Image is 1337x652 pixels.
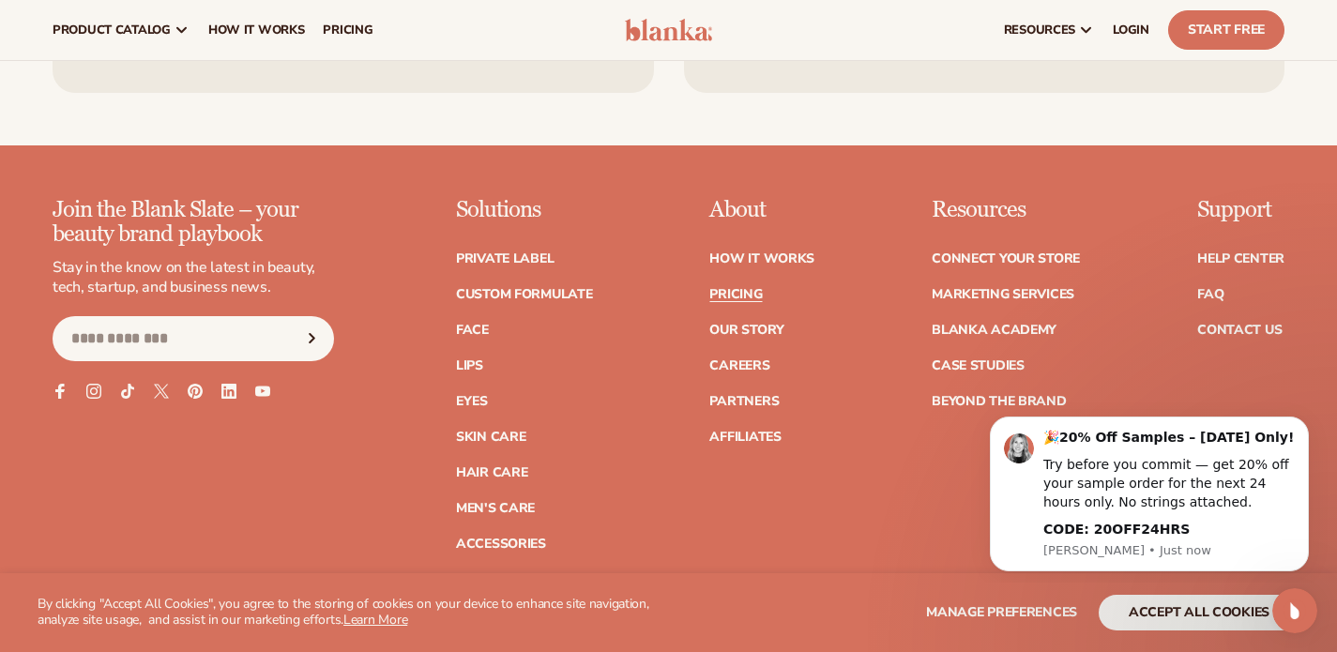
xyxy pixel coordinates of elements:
[1113,23,1149,38] span: LOGIN
[456,466,527,479] a: Hair Care
[709,288,762,301] a: Pricing
[53,258,334,297] p: Stay in the know on the latest in beauty, tech, startup, and business news.
[456,538,546,551] a: Accessories
[932,252,1080,265] a: Connect your store
[1197,198,1284,222] p: Support
[962,402,1337,583] iframe: Intercom notifications message
[926,603,1077,621] span: Manage preferences
[53,23,171,38] span: product catalog
[709,198,814,222] p: About
[932,359,1025,372] a: Case Studies
[1004,23,1075,38] span: resources
[709,324,783,337] a: Our Story
[456,198,593,222] p: Solutions
[709,395,779,408] a: Partners
[456,252,554,265] a: Private label
[1197,288,1223,301] a: FAQ
[625,19,713,41] img: logo
[456,324,489,337] a: Face
[932,288,1074,301] a: Marketing services
[1168,10,1284,50] a: Start Free
[323,23,372,38] span: pricing
[932,395,1067,408] a: Beyond the brand
[456,431,525,444] a: Skin Care
[1099,595,1299,630] button: accept all cookies
[53,198,334,248] p: Join the Blank Slate – your beauty brand playbook
[932,324,1056,337] a: Blanka Academy
[709,252,814,265] a: How It Works
[343,611,407,629] a: Learn More
[709,431,781,444] a: Affiliates
[38,597,692,629] p: By clicking "Accept All Cookies", you agree to the storing of cookies on your device to enhance s...
[926,595,1077,630] button: Manage preferences
[292,316,333,361] button: Subscribe
[456,359,483,372] a: Lips
[709,359,769,372] a: Careers
[932,198,1080,222] p: Resources
[456,395,488,408] a: Eyes
[1197,252,1284,265] a: Help Center
[208,23,305,38] span: How It Works
[456,288,593,301] a: Custom formulate
[1272,588,1317,633] iframe: Intercom live chat
[456,502,535,515] a: Men's Care
[1197,324,1282,337] a: Contact Us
